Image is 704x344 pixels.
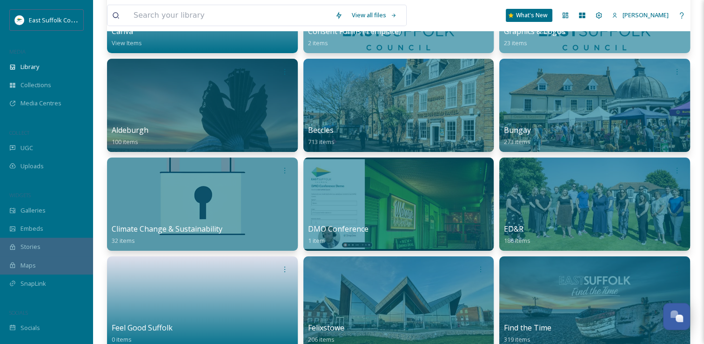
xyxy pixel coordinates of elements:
input: Search your library [129,5,330,26]
span: Maps [20,261,36,270]
span: [PERSON_NAME] [623,11,669,19]
span: Canva [112,26,133,36]
span: 186 items [504,236,530,245]
span: 0 items [112,335,132,344]
span: 32 items [112,236,135,245]
span: Galleries [20,206,46,215]
span: Graphics & Logos [504,26,565,36]
span: 273 items [504,138,530,146]
span: Beccles [308,125,334,135]
span: 319 items [504,335,530,344]
span: Aldeburgh [112,125,148,135]
span: MEDIA [9,48,26,55]
span: Socials [20,323,40,332]
span: 1 item [308,236,325,245]
a: Feel Good Suffolk0 items [112,323,173,344]
span: Collections [20,81,51,89]
span: UGC [20,144,33,152]
a: Find the Time319 items [504,323,551,344]
span: SOCIALS [9,309,28,316]
span: DMO Conference [308,224,369,234]
span: 2 items [308,39,328,47]
span: WIDGETS [9,192,31,199]
span: 713 items [308,138,335,146]
span: COLLECT [9,129,29,136]
span: Library [20,62,39,71]
span: 100 items [112,138,138,146]
span: Embeds [20,224,43,233]
span: Felixstowe [308,323,344,333]
a: Felixstowe206 items [308,323,344,344]
span: View Items [112,39,142,47]
span: SnapLink [20,279,46,288]
span: East Suffolk Council [29,15,84,24]
img: ESC%20Logo.png [15,15,24,25]
span: Media Centres [20,99,61,108]
span: Feel Good Suffolk [112,323,173,333]
span: Bungay [504,125,531,135]
a: Climate Change & Sustainability32 items [112,225,222,245]
a: What's New [506,9,552,22]
span: Uploads [20,162,44,171]
button: Open Chat [663,303,690,330]
a: ED&R186 items [504,225,530,245]
a: View all files [347,6,402,24]
span: 206 items [308,335,335,344]
span: Climate Change & Sustainability [112,224,222,234]
a: DMO Conference1 item [308,225,369,245]
a: Bungay273 items [504,126,531,146]
a: Aldeburgh100 items [112,126,148,146]
span: Consent Forms (Template) [308,26,401,36]
span: 23 items [504,39,527,47]
span: Stories [20,242,40,251]
a: [PERSON_NAME] [607,6,673,24]
a: Beccles713 items [308,126,335,146]
span: ED&R [504,224,523,234]
span: Find the Time [504,323,551,333]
